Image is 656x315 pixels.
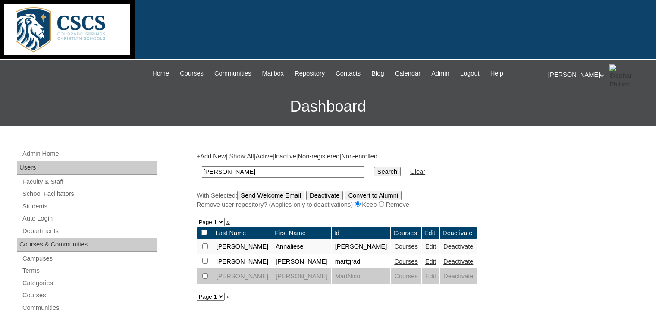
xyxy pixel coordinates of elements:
[213,269,272,284] td: [PERSON_NAME]
[148,69,173,79] a: Home
[213,227,272,239] td: Last Name
[272,269,331,284] td: [PERSON_NAME]
[258,69,289,79] a: Mailbox
[202,166,364,178] input: Search
[197,200,624,209] div: Remove user repository? (Applies only to deactivations) Keep Remove
[394,273,418,280] a: Courses
[609,64,631,86] img: Stephanie Phillips
[272,227,331,239] td: First Name
[410,168,425,175] a: Clear
[295,69,325,79] span: Repository
[443,273,473,280] a: Deactivate
[22,265,157,276] a: Terms
[374,167,401,176] input: Search
[332,269,391,284] td: MartNico
[22,148,157,159] a: Admin Home
[274,153,296,160] a: Inactive
[440,227,477,239] td: Deactivate
[306,191,343,200] input: Deactivate
[460,69,480,79] span: Logout
[394,243,418,250] a: Courses
[371,69,384,79] span: Blog
[255,153,273,160] a: Active
[4,4,130,55] img: logo-white.png
[247,153,254,160] a: All
[22,189,157,199] a: School Facilitators
[425,258,436,265] a: Edit
[17,238,157,252] div: Courses & Communities
[425,273,436,280] a: Edit
[298,153,339,160] a: Non-registered
[180,69,204,79] span: Courses
[548,64,647,86] div: [PERSON_NAME]
[213,255,272,269] td: [PERSON_NAME]
[226,293,230,300] a: »
[332,239,391,254] td: [PERSON_NAME]
[22,201,157,212] a: Students
[226,218,230,225] a: »
[176,69,208,79] a: Courses
[341,153,377,160] a: Non-enrolled
[4,87,652,126] h3: Dashboard
[394,258,418,265] a: Courses
[336,69,361,79] span: Contacts
[22,226,157,236] a: Departments
[332,255,391,269] td: martgrad
[22,176,157,187] a: Faculty & Staff
[367,69,388,79] a: Blog
[345,191,402,200] input: Convert to Alumni
[22,213,157,224] a: Auto Login
[213,239,272,254] td: [PERSON_NAME]
[210,69,256,79] a: Communities
[22,278,157,289] a: Categories
[17,161,157,175] div: Users
[431,69,449,79] span: Admin
[425,243,436,250] a: Edit
[427,69,454,79] a: Admin
[290,69,329,79] a: Repository
[152,69,169,79] span: Home
[331,69,365,79] a: Contacts
[214,69,251,79] span: Communities
[332,227,391,239] td: Id
[200,153,226,160] a: Add New
[391,69,425,79] a: Calendar
[272,255,331,269] td: [PERSON_NAME]
[486,69,508,79] a: Help
[422,227,439,239] td: Edit
[197,191,624,209] div: With Selected:
[22,253,157,264] a: Campuses
[443,258,473,265] a: Deactivate
[197,152,624,209] div: + | Show: | | | |
[272,239,331,254] td: Annaliese
[262,69,284,79] span: Mailbox
[443,243,473,250] a: Deactivate
[490,69,503,79] span: Help
[456,69,484,79] a: Logout
[22,290,157,301] a: Courses
[237,191,304,200] input: Send Welcome Email
[22,302,157,313] a: Communities
[395,69,421,79] span: Calendar
[391,227,421,239] td: Courses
